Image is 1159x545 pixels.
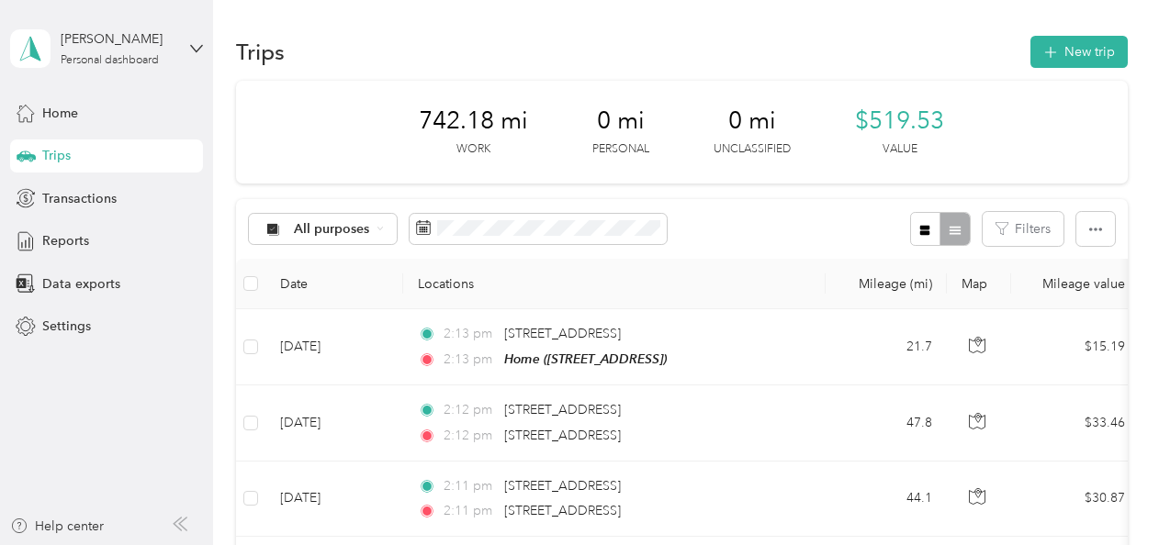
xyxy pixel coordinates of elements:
[1030,36,1128,68] button: New trip
[1056,442,1159,545] iframe: Everlance-gr Chat Button Frame
[10,517,104,536] button: Help center
[42,104,78,123] span: Home
[983,212,1063,246] button: Filters
[42,146,71,165] span: Trips
[855,106,944,136] span: $519.53
[504,503,621,518] span: [STREET_ADDRESS]
[1011,385,1140,461] td: $33.46
[504,351,667,366] span: Home ([STREET_ADDRESS])
[1011,259,1140,309] th: Mileage value
[456,141,490,158] p: Work
[883,141,917,158] p: Value
[444,476,496,496] span: 2:11 pm
[504,428,621,443] span: [STREET_ADDRESS]
[42,189,117,208] span: Transactions
[419,106,528,136] span: 742.18 mi
[42,317,91,336] span: Settings
[826,385,947,461] td: 47.8
[265,385,403,461] td: [DATE]
[947,259,1011,309] th: Map
[42,231,89,250] span: Reports
[597,106,645,136] span: 0 mi
[61,29,175,49] div: [PERSON_NAME]
[826,259,947,309] th: Mileage (mi)
[714,141,791,158] p: Unclassified
[504,402,621,417] span: [STREET_ADDRESS]
[826,309,947,385] td: 21.7
[444,324,496,344] span: 2:13 pm
[444,350,496,370] span: 2:13 pm
[42,274,120,294] span: Data exports
[444,400,496,420] span: 2:12 pm
[1011,309,1140,385] td: $15.19
[61,55,159,66] div: Personal dashboard
[236,42,285,61] h1: Trips
[294,223,370,236] span: All purposes
[265,462,403,537] td: [DATE]
[444,426,496,446] span: 2:12 pm
[265,259,403,309] th: Date
[1011,462,1140,537] td: $30.87
[444,501,496,521] span: 2:11 pm
[826,462,947,537] td: 44.1
[728,106,776,136] span: 0 mi
[504,326,621,341] span: [STREET_ADDRESS]
[504,478,621,494] span: [STREET_ADDRESS]
[592,141,649,158] p: Personal
[403,259,826,309] th: Locations
[265,309,403,385] td: [DATE]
